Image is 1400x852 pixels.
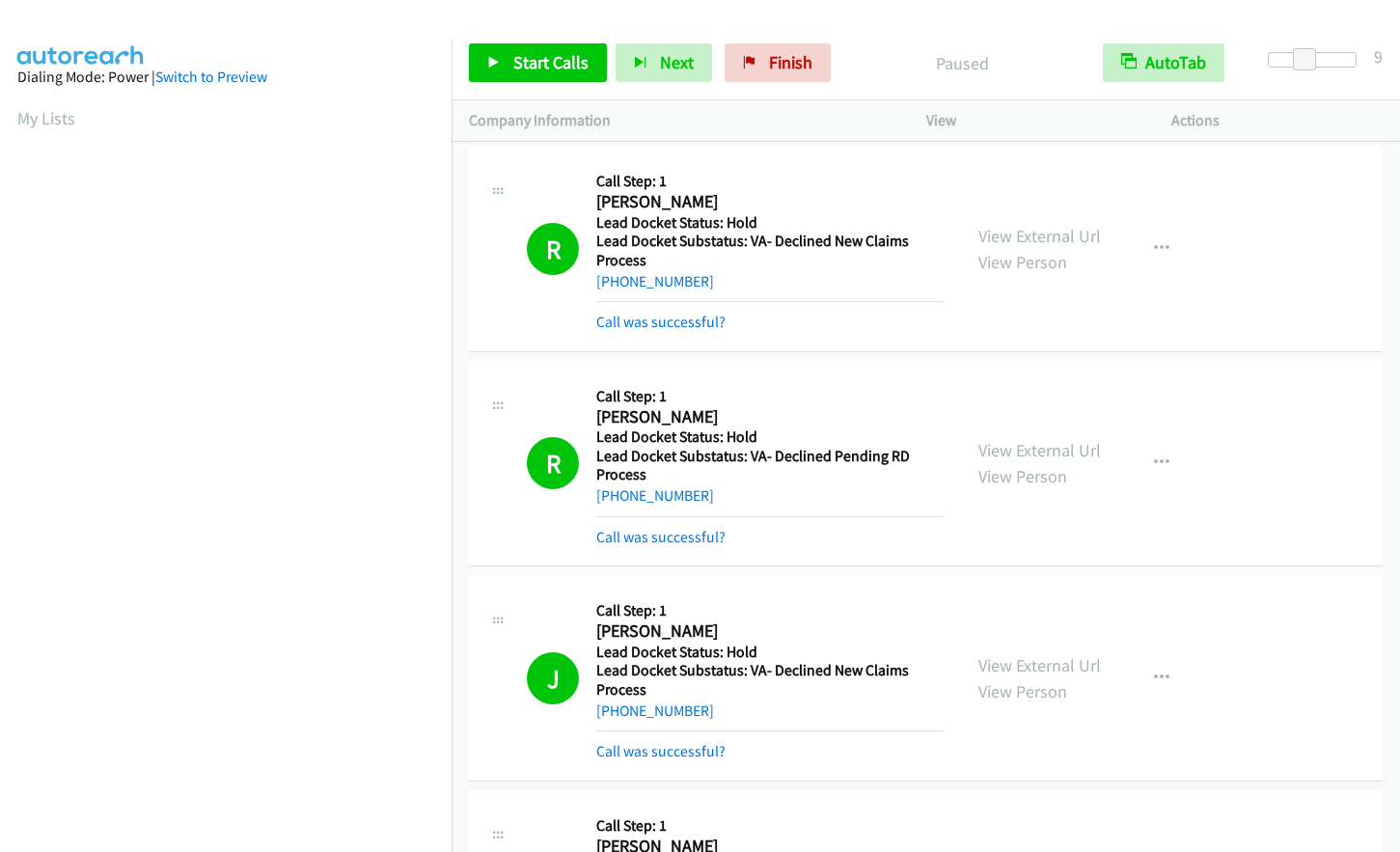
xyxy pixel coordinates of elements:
span: Next [660,51,694,73]
a: [PHONE_NUMBER] [596,272,714,290]
p: Paused [857,50,1068,76]
h5: Lead Docket Status: Hold [596,643,944,662]
h2: [PERSON_NAME] [596,406,936,428]
h5: Lead Docket Status: Hold [596,427,944,447]
h2: [PERSON_NAME] [596,620,936,643]
a: Start Calls [469,43,607,82]
h5: Lead Docket Substatus: VA- Declined New Claims Process [596,661,944,699]
h5: Lead Docket Status: Hold [596,213,944,233]
a: Call was successful? [596,313,726,331]
div: Dialing Mode: Power | [17,66,434,89]
a: View Person [978,251,1067,273]
iframe: Resource Center [1344,349,1400,503]
a: [PHONE_NUMBER] [596,701,714,720]
h5: Call Step: 1 [596,601,944,620]
a: My Lists [17,107,75,129]
a: View External Url [978,439,1101,461]
p: Company Information [469,109,892,132]
button: AutoTab [1103,43,1224,82]
span: Finish [769,51,812,73]
h5: Lead Docket Substatus: VA- Declined Pending RD Process [596,447,944,484]
a: View Person [978,680,1067,702]
a: Finish [725,43,831,82]
h5: Call Step: 1 [596,172,944,191]
button: Next [616,43,712,82]
a: Call was successful? [596,528,726,546]
h1: R [527,223,579,275]
p: Actions [1171,109,1383,132]
h1: J [527,652,579,704]
p: View [926,109,1138,132]
h2: [PERSON_NAME] [596,191,936,213]
h5: Call Step: 1 [596,387,944,406]
h5: Lead Docket Substatus: VA- Declined New Claims Process [596,232,944,269]
h5: Call Step: 1 [596,816,944,836]
a: [PHONE_NUMBER] [596,486,714,505]
a: View External Url [978,225,1101,247]
a: Call was successful? [596,742,726,760]
div: 9 [1374,43,1383,69]
a: View Person [978,465,1067,487]
a: View External Url [978,654,1101,676]
a: Switch to Preview [155,68,267,86]
span: Start Calls [513,51,589,73]
h1: R [527,437,579,489]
